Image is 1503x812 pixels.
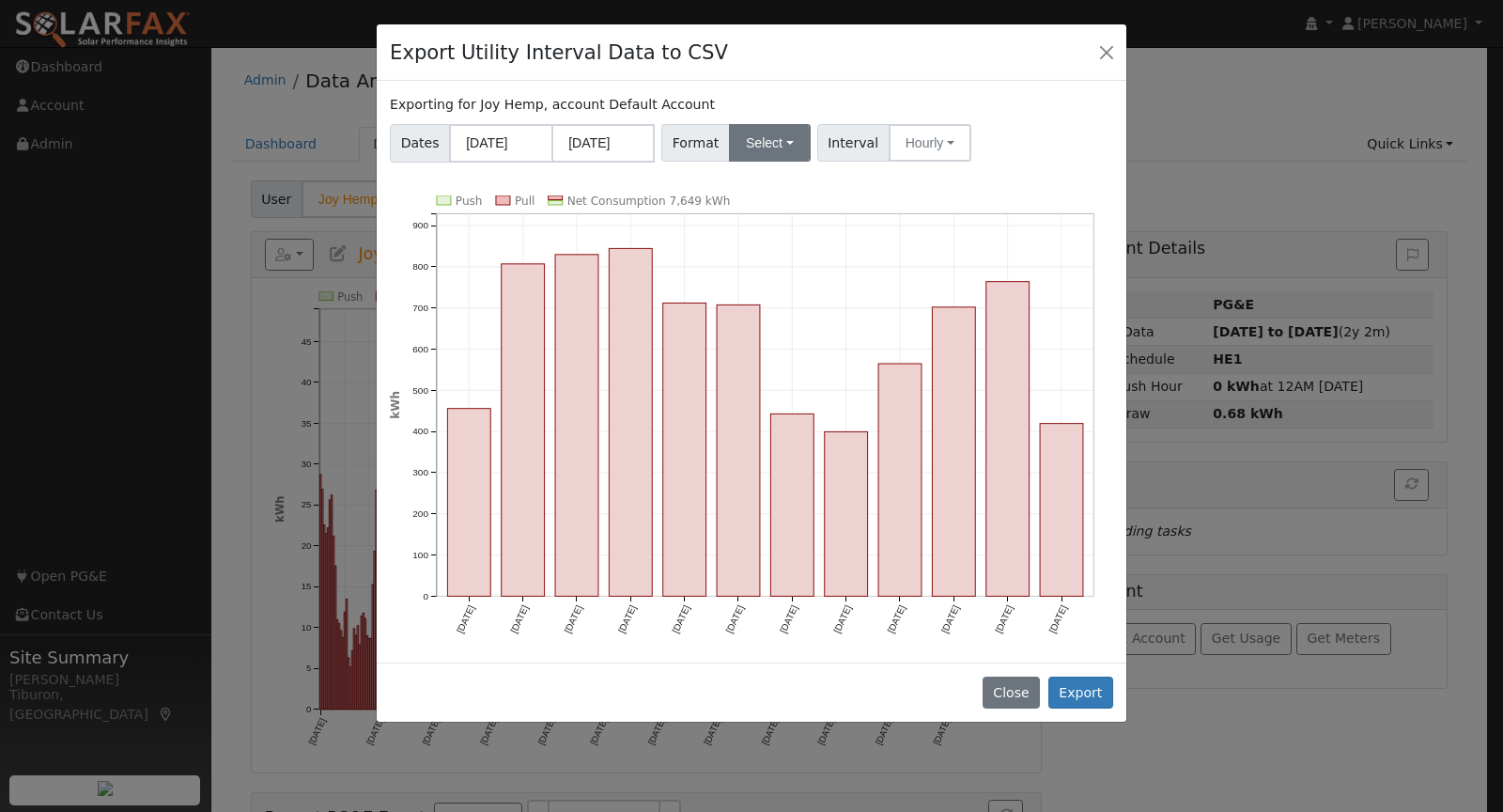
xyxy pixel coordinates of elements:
[986,281,1030,596] rect: onclick=""
[389,391,402,419] text: kWh
[1093,39,1120,65] button: Close
[412,261,428,272] text: 800
[412,508,428,519] text: 200
[502,264,545,597] rect: onclick=""
[933,307,976,597] rect: onclick=""
[390,38,728,68] h4: Export Utility Interval Data to CSV
[567,195,731,208] text: Net Consumption 7,649 kWh
[412,220,428,230] text: 900
[994,603,1015,634] text: [DATE]
[412,303,428,313] text: 700
[729,124,811,162] button: Select
[771,414,814,596] rect: onclick=""
[724,603,746,634] text: [DATE]
[412,550,428,560] text: 100
[610,248,653,596] rect: onclick=""
[817,124,890,162] span: Interval
[455,603,476,634] text: [DATE]
[563,603,584,634] text: [DATE]
[509,603,531,634] text: [DATE]
[878,364,922,597] rect: onclick=""
[390,95,715,115] label: Exporting for Joy Hemp, account Default Account
[717,304,760,596] rect: onclick=""
[983,677,1040,709] button: Close
[663,303,706,596] rect: onclick=""
[412,344,428,354] text: 600
[661,124,730,162] span: Format
[1048,677,1113,709] button: Export
[939,603,961,634] text: [DATE]
[456,195,483,208] text: Push
[616,603,638,634] text: [DATE]
[886,603,907,634] text: [DATE]
[423,591,428,601] text: 0
[1041,424,1084,597] rect: onclick=""
[390,124,450,163] span: Dates
[1047,603,1069,634] text: [DATE]
[889,124,971,162] button: Hourly
[447,409,490,597] rect: onclick=""
[412,467,428,477] text: 300
[412,426,428,436] text: 400
[555,255,598,597] rect: onclick=""
[825,431,868,596] rect: onclick=""
[412,384,428,395] text: 500
[778,603,799,634] text: [DATE]
[515,195,535,208] text: Pull
[832,603,854,634] text: [DATE]
[671,603,692,634] text: [DATE]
